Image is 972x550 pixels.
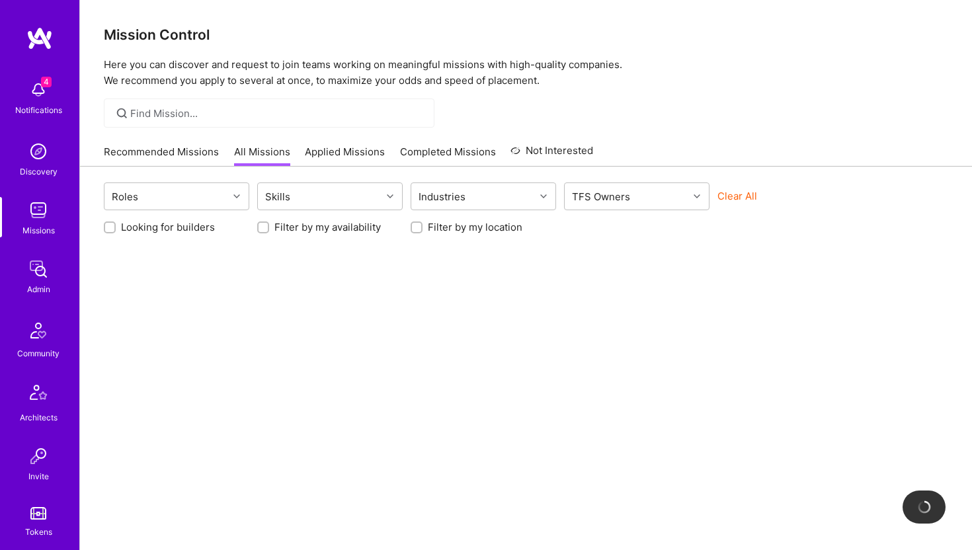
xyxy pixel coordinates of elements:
[717,189,757,203] button: Clear All
[25,525,52,539] div: Tokens
[25,443,52,469] img: Invite
[234,145,290,167] a: All Missions
[415,187,469,206] div: Industries
[104,26,948,43] h3: Mission Control
[114,106,130,121] i: icon SearchGrey
[274,220,381,234] label: Filter by my availability
[20,411,58,424] div: Architects
[108,187,142,206] div: Roles
[540,193,547,200] i: icon Chevron
[28,469,49,483] div: Invite
[233,193,240,200] i: icon Chevron
[22,379,54,411] img: Architects
[15,103,62,117] div: Notifications
[25,256,52,282] img: admin teamwork
[104,145,219,167] a: Recommended Missions
[569,187,633,206] div: TFS Owners
[694,193,700,200] i: icon Chevron
[121,220,215,234] label: Looking for builders
[25,138,52,165] img: discovery
[918,500,931,514] img: loading
[22,315,54,346] img: Community
[26,26,53,50] img: logo
[25,197,52,223] img: teamwork
[27,282,50,296] div: Admin
[305,145,385,167] a: Applied Missions
[20,165,58,178] div: Discovery
[387,193,393,200] i: icon Chevron
[104,57,948,89] p: Here you can discover and request to join teams working on meaningful missions with high-quality ...
[41,77,52,87] span: 4
[428,220,522,234] label: Filter by my location
[262,187,294,206] div: Skills
[25,77,52,103] img: bell
[130,106,425,120] input: Find Mission...
[22,223,55,237] div: Missions
[510,143,593,167] a: Not Interested
[30,507,46,520] img: tokens
[400,145,496,167] a: Completed Missions
[17,346,60,360] div: Community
